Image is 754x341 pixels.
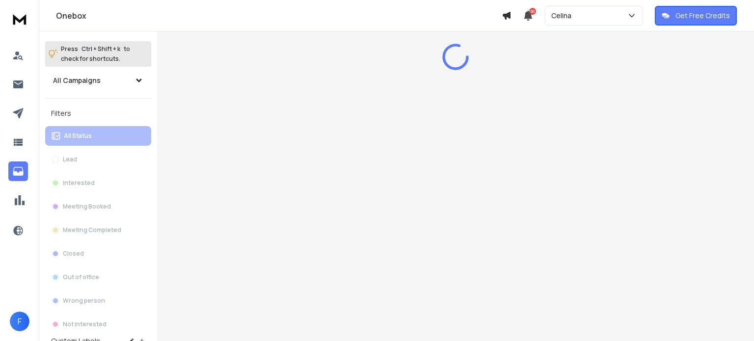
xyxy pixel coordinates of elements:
p: Press to check for shortcuts. [61,44,130,64]
button: Get Free Credits [655,6,737,26]
p: Celina [551,11,575,21]
h1: All Campaigns [53,76,101,85]
img: logo [10,10,29,28]
button: All Campaigns [45,71,151,90]
p: Get Free Credits [675,11,730,21]
button: F [10,312,29,331]
h1: Onebox [56,10,502,22]
span: 50 [529,8,536,15]
h3: Filters [45,106,151,120]
span: Ctrl + Shift + k [80,43,122,54]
